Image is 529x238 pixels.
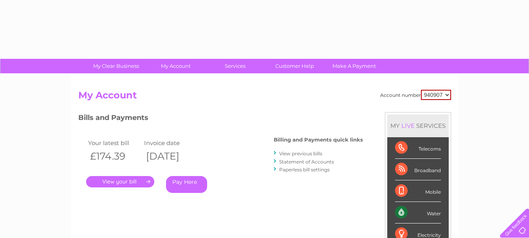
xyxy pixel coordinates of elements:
a: Pay Here [166,176,207,193]
h2: My Account [78,90,451,105]
div: Water [395,202,441,223]
h4: Billing and Payments quick links [274,137,363,143]
a: Customer Help [262,59,327,73]
div: Telecoms [395,137,441,159]
h3: Bills and Payments [78,112,363,126]
div: Mobile [395,180,441,202]
a: My Clear Business [84,59,148,73]
a: . [86,176,154,187]
a: Statement of Accounts [279,159,334,165]
a: My Account [143,59,208,73]
div: Broadband [395,159,441,180]
div: Account number [380,90,451,100]
a: Services [203,59,267,73]
th: [DATE] [142,148,199,164]
td: Invoice date [142,138,199,148]
a: View previous bills [279,151,322,156]
td: Your latest bill [86,138,143,148]
div: MY SERVICES [387,114,449,137]
th: £174.39 [86,148,143,164]
a: Make A Payment [322,59,386,73]
div: LIVE [400,122,416,129]
a: Paperless bill settings [279,167,330,173]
